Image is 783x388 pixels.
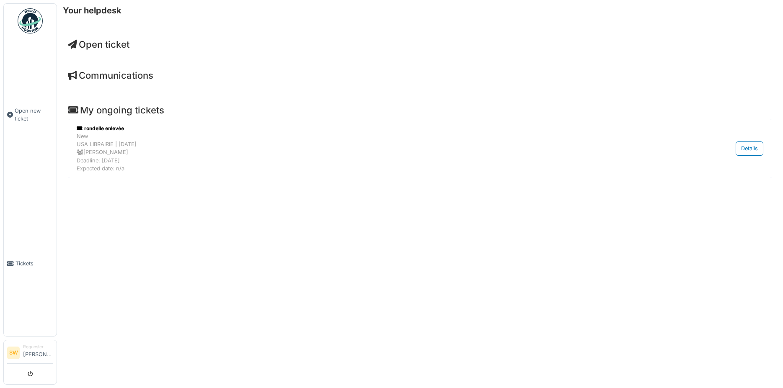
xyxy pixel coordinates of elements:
span: Tickets [16,260,53,267]
div: Details [736,141,763,155]
div: rondelle enlevée [77,125,662,132]
h6: Your helpdesk [63,5,121,15]
span: Open new ticket [15,107,53,123]
li: SW [7,347,20,359]
img: Badge_color-CXgf-gQk.svg [18,8,43,33]
h4: My ongoing tickets [68,105,772,116]
div: New USA LIBRAIRIE | [DATE] [PERSON_NAME] Deadline: [DATE] Expected date: n/a [77,132,662,172]
a: Open new ticket [4,38,57,191]
a: SW Requester[PERSON_NAME] [7,344,53,364]
a: Tickets [4,191,57,337]
a: Open ticket [68,39,129,50]
li: [PERSON_NAME] [23,344,53,362]
a: rondelle enlevée NewUSA LIBRAIRIE | [DATE] [PERSON_NAME]Deadline: [DATE]Expected date: n/a Details [75,123,765,175]
div: Requester [23,344,53,350]
h4: Communications [68,70,772,81]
